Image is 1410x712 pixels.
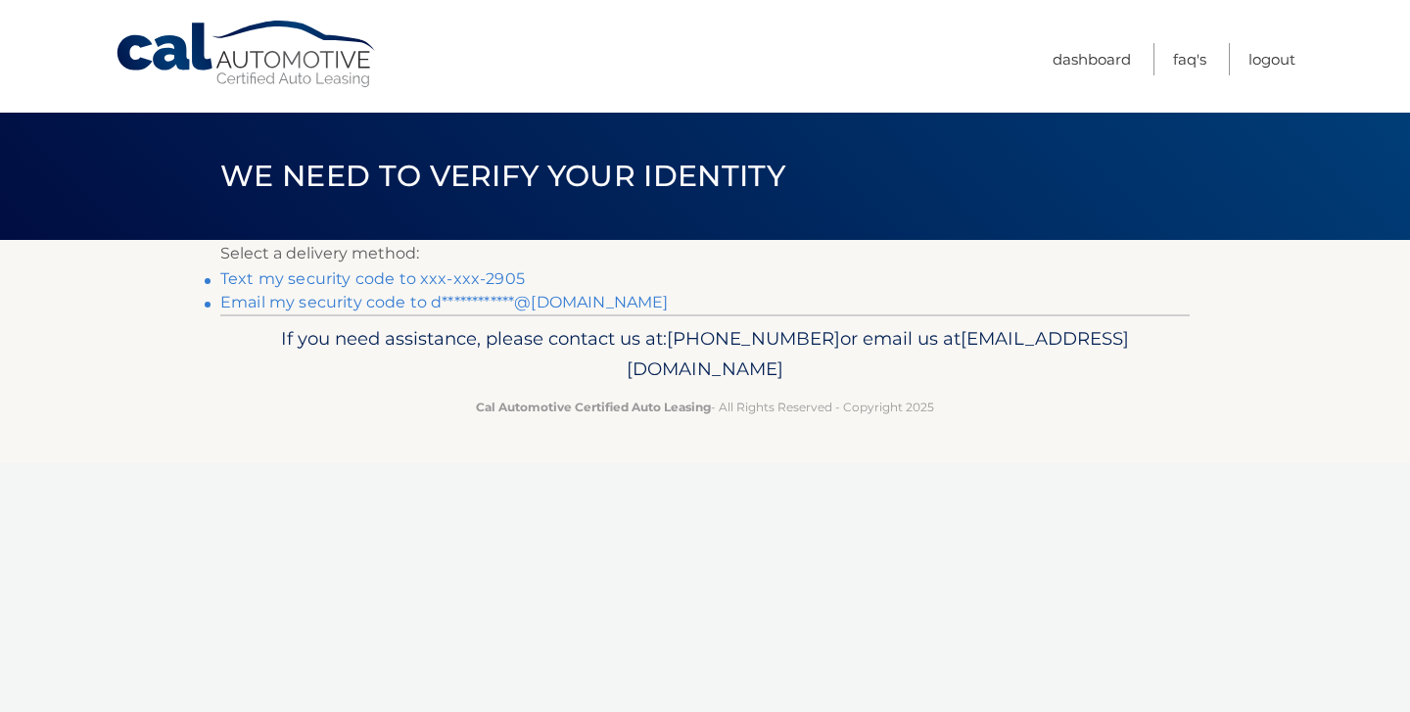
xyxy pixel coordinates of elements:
[233,397,1177,417] p: - All Rights Reserved - Copyright 2025
[476,400,711,414] strong: Cal Automotive Certified Auto Leasing
[1173,43,1206,75] a: FAQ's
[233,323,1177,386] p: If you need assistance, please contact us at: or email us at
[220,158,785,194] span: We need to verify your identity
[1053,43,1131,75] a: Dashboard
[220,240,1190,267] p: Select a delivery method:
[220,269,525,288] a: Text my security code to xxx-xxx-2905
[115,20,379,89] a: Cal Automotive
[667,327,840,350] span: [PHONE_NUMBER]
[1248,43,1295,75] a: Logout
